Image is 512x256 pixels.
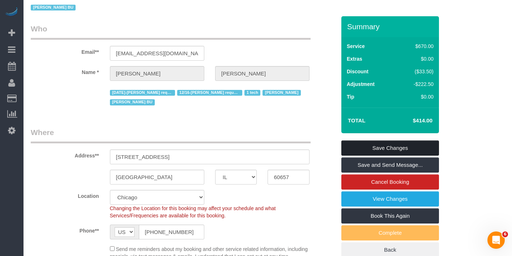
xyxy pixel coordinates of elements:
span: 12/16-[PERSON_NAME] requested to reschedule informed we will be sending [PERSON_NAME] [177,90,242,96]
h4: $414.00 [391,118,432,124]
label: Name * [25,66,104,76]
div: $0.00 [398,55,434,62]
label: Discount [347,68,368,75]
label: Location [25,190,104,200]
a: Book This Again [341,208,439,224]
div: $0.00 [398,93,434,100]
a: Save Changes [341,140,439,156]
label: Service [347,43,365,50]
a: Save and Send Message... [341,157,439,173]
legend: Who [31,23,311,40]
span: [PERSON_NAME] BU [31,5,76,10]
span: [PERSON_NAME] [263,90,300,96]
input: First Name** [110,66,204,81]
span: [PERSON_NAME] BU [110,99,155,105]
span: Changing the Location for this booking may affect your schedule and what Services/Frequencies are... [110,205,276,218]
img: Automaid Logo [4,7,19,17]
a: View Changes [341,191,439,207]
iframe: Intercom live chat [487,231,505,249]
a: Cancel Booking [341,174,439,190]
span: 1 tech [244,90,261,96]
div: $670.00 [398,43,434,50]
span: [DATE]-[PERSON_NAME] requested to reschedule informed we will be sending [PERSON_NAME] [110,90,175,96]
label: Tip [347,93,354,100]
span: 6 [502,231,508,237]
label: Extras [347,55,362,62]
h3: Summary [347,22,435,31]
div: -$222.50 [398,81,434,88]
label: Adjustment [347,81,375,88]
legend: Where [31,127,311,143]
div: ($33.50) [398,68,434,75]
input: Zip Code** [268,170,310,185]
strong: Total [348,117,366,123]
input: Last Name* [215,66,310,81]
